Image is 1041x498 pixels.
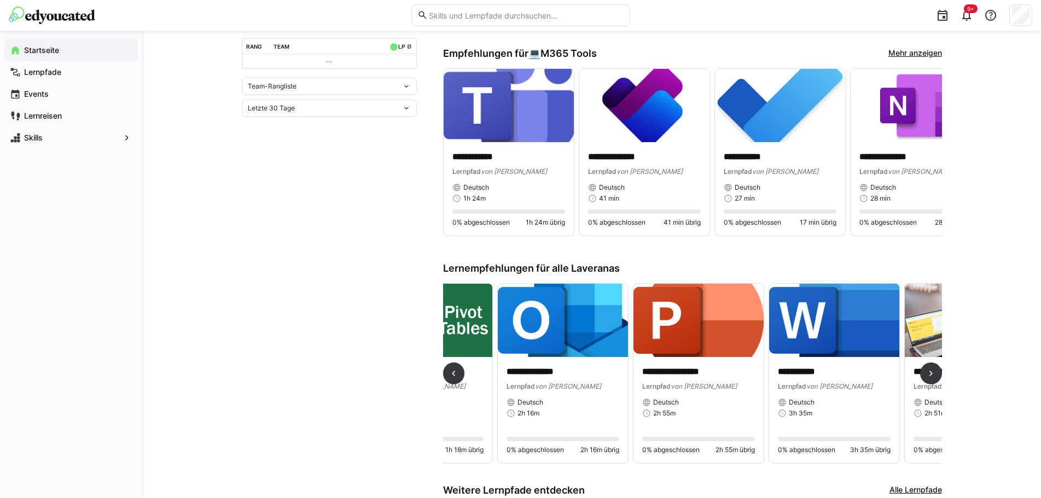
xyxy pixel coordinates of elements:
span: 2h 16m übrig [580,446,619,454]
span: von [PERSON_NAME] [671,382,737,390]
span: Deutsch [599,183,625,192]
span: Lernpfad [588,167,617,175]
img: image [715,69,845,142]
span: Deutsch [870,183,896,192]
span: Lernpfad [859,167,888,175]
span: Lernpfad [452,167,481,175]
span: Deutsch [653,398,679,407]
a: Mehr anzeigen [888,48,942,60]
h3: Lernempfehlungen für alle Laveranas [443,262,942,274]
span: von [PERSON_NAME] [399,382,466,390]
span: Lernpfad [724,167,752,175]
span: Deutsch [789,398,815,407]
span: 2h 51m [924,409,946,418]
span: 17 min übrig [800,218,836,227]
span: 0% abgeschlossen [452,218,510,227]
img: image [851,69,981,142]
span: von [PERSON_NAME] [888,167,954,175]
a: ø [407,41,412,50]
span: Deutsch [463,183,489,192]
span: 2h 55m [653,409,676,418]
span: Lernpfad [642,382,671,390]
span: von [PERSON_NAME] [806,382,873,390]
img: image [769,284,899,357]
span: Letzte 30 Tage [248,104,295,113]
span: von [PERSON_NAME] [617,167,683,175]
span: 0% abgeschlossen [642,446,700,454]
span: Lernpfad [778,382,806,390]
span: 1h 24m [463,194,486,203]
div: LP [398,43,405,50]
div: Rang [246,43,262,50]
span: 0% abgeschlossen [724,218,781,227]
img: image [579,69,709,142]
span: 1h 24m übrig [526,218,565,227]
h3: Empfehlungen für [443,48,597,60]
span: 3h 35m [789,409,812,418]
span: von [PERSON_NAME] [752,167,818,175]
a: Alle Lernpfade [889,484,942,496]
span: 28 min [870,194,891,203]
span: M365 Tools [540,48,597,60]
input: Skills und Lernpfade durchsuchen… [428,10,624,20]
h3: Weitere Lernpfade entdecken [443,484,585,496]
span: 9+ [967,5,974,12]
span: 0% abgeschlossen [507,446,564,454]
span: Deutsch, Englisch [924,398,979,407]
span: Lernpfad [507,382,535,390]
img: image [498,284,628,357]
div: Team [274,43,289,50]
span: Deutsch [517,398,543,407]
span: 0% abgeschlossen [778,446,835,454]
span: 0% abgeschlossen [859,218,917,227]
img: image [444,69,574,142]
span: Team-Rangliste [248,82,296,91]
span: von [PERSON_NAME] [481,167,547,175]
span: 2h 55m übrig [716,446,755,454]
span: von [PERSON_NAME] [535,382,601,390]
span: 41 min [599,194,619,203]
span: 0% abgeschlossen [914,446,971,454]
span: 0% abgeschlossen [588,218,645,227]
div: 💻️ [528,48,597,60]
span: 2h 16m [517,409,539,418]
span: 3h 35m übrig [850,446,891,454]
span: Deutsch [735,183,760,192]
span: 41 min übrig [664,218,701,227]
span: 27 min [735,194,755,203]
span: 1h 18m übrig [445,446,484,454]
img: image [633,284,764,357]
span: 28 min übrig [935,218,972,227]
img: image [905,284,1035,357]
span: Lernpfad [914,382,942,390]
